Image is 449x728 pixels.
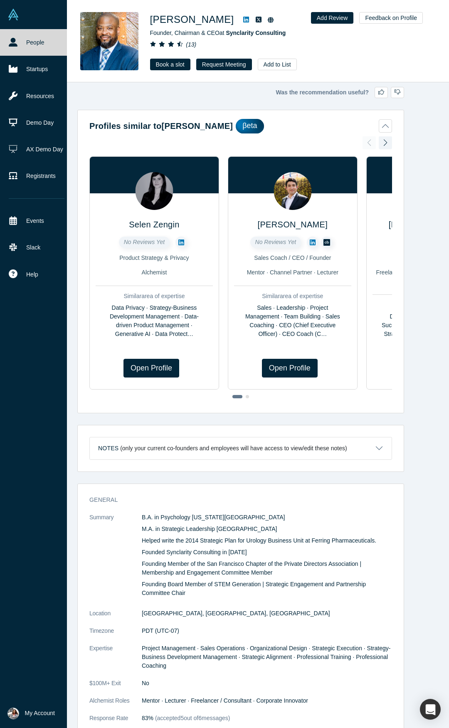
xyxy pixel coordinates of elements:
button: My Account [7,708,55,719]
dd: Mentor · Lecturer · Freelancer / Consultant · Corporate Innovator [142,696,392,705]
a: Synclarity Consulting [226,30,286,36]
div: βeta [236,119,264,133]
span: (accepted 5 out of 6 messages) [153,715,230,721]
button: Notes (only your current co-founders and employees will have access to view/edit these notes) [90,437,392,459]
button: Add Review [311,12,354,24]
span: Product Strategy & Privacy [119,254,189,261]
a: [PERSON_NAME] [258,220,328,229]
img: Jordan Butler's Profile Image [274,172,311,210]
a: Book a slot [150,59,190,70]
button: Feedback on Profile [359,12,423,24]
img: Martha Montoya's Account [7,708,19,719]
dd: PDT (UTC-07) [142,627,392,635]
div: Was the recommendation useful? [77,87,404,98]
p: Helped write the 2014 Strategic Plan for Urology Business Unit at Ferring Pharmaceuticals. [142,536,392,545]
img: Selen Zengin's Profile Image [135,172,173,210]
span: No Reviews Yet [255,239,296,245]
p: Founding Board Member of STEM Generation | Strategic Engagement and Partnership Committee Chair [142,580,392,597]
div: Data Privacy · Strategy-Business Development Management · Data-driven Product Management · Genera... [96,304,213,338]
a: Selen Zengin [129,220,179,229]
dd: [GEOGRAPHIC_DATA], [GEOGRAPHIC_DATA], [GEOGRAPHIC_DATA] [142,609,392,618]
dt: Alchemist Roles [89,696,142,714]
dt: Location [89,609,142,627]
div: Mentor · Channel Partner · Lecturer [234,268,351,277]
p: M.A. in Strategic Leadership [GEOGRAPHIC_DATA] [142,525,392,533]
i: ( 13 ) [186,41,196,48]
img: Jonathan Krause's Profile Image [80,12,138,70]
span: Project Management · Sales Operations · Organizational Design · Strategic Execution · Strategy-Bu... [142,645,390,669]
span: My Account [25,709,55,718]
div: Similar area of expertise [96,292,213,301]
dt: Timezone [89,627,142,644]
dt: Summary [89,513,142,609]
a: Open Profile [262,359,318,378]
span: No Reviews Yet [124,239,165,245]
div: Similar area of expertise [234,292,351,301]
button: Profiles similar to[PERSON_NAME]βeta [89,119,392,133]
button: Request Meeting [196,59,252,70]
h3: General [89,496,380,504]
h1: [PERSON_NAME] [150,12,234,27]
div: Sales · Leadership · Project Management · Team Building · Sales Coaching · CEO (Chief Executive O... [234,304,351,338]
p: Founded Synclarity Consulting in [DATE] [142,548,392,557]
p: Founding Member of the San Francisco Chapter of the Private Directors Association | Membership an... [142,560,392,577]
span: Founder, Chairman & CEO at [150,30,286,36]
p: (only your current co-founders and employees will have access to view/edit these notes) [120,445,347,452]
h3: Notes [98,444,118,453]
p: B.A. in Psychology [US_STATE][GEOGRAPHIC_DATA] [142,513,392,522]
span: Sales Coach / CEO / Founder [254,254,331,261]
dt: $100M+ Exit [89,679,142,696]
span: Help [26,270,38,279]
h2: Profiles similar to [PERSON_NAME] [89,120,233,132]
a: Open Profile [123,359,179,378]
span: 83% [142,715,153,721]
dt: Expertise [89,644,142,679]
dd: No [142,679,392,688]
button: Add to List [258,59,297,70]
img: Alchemist Vault Logo [7,9,19,20]
div: Alchemist [96,268,213,277]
